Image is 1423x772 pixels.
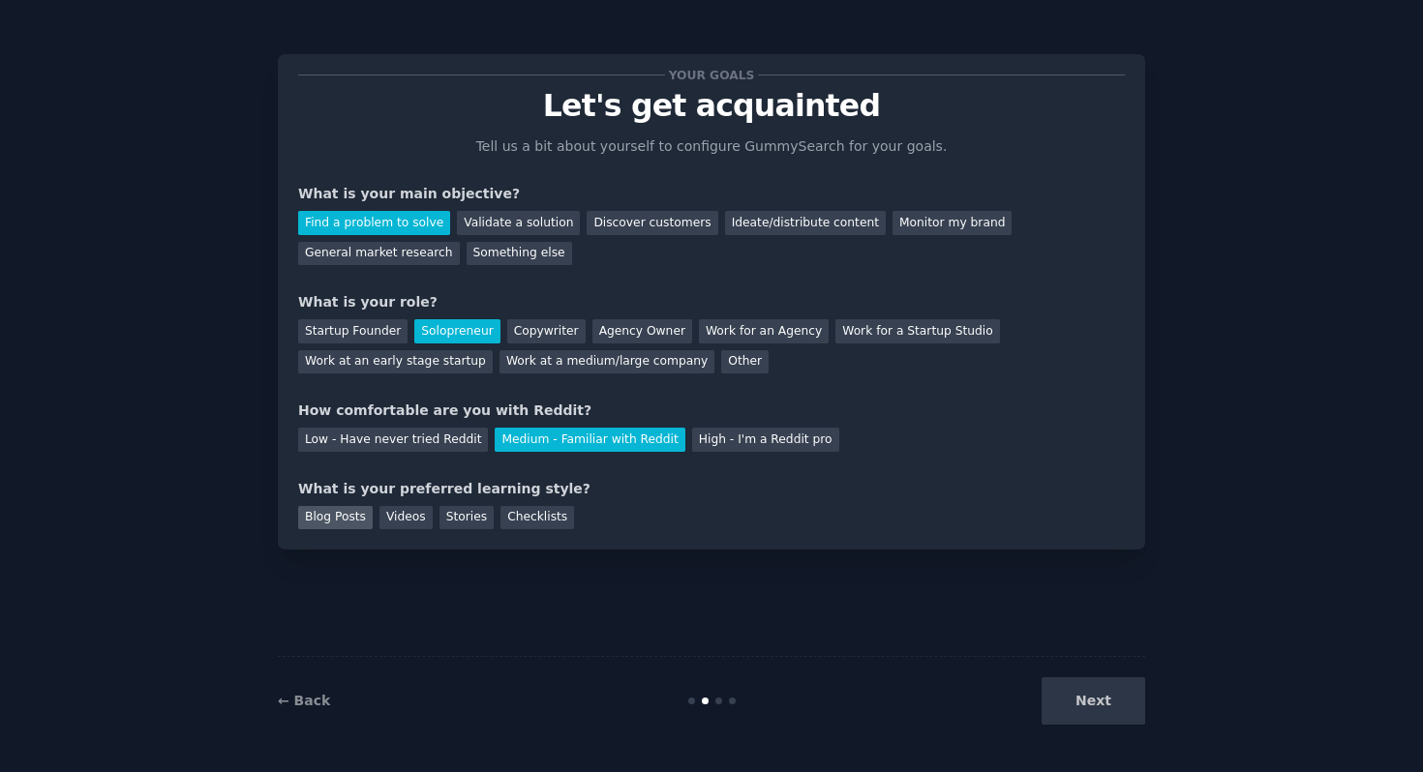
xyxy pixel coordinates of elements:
div: Checklists [500,506,574,530]
div: Monitor my brand [893,211,1012,235]
div: Solopreneur [414,319,500,343]
div: Stories [439,506,494,530]
div: Work for a Startup Studio [835,319,999,343]
div: Other [721,350,769,374]
div: Medium - Familiar with Reddit [495,428,684,452]
div: Blog Posts [298,506,373,530]
div: Find a problem to solve [298,211,450,235]
div: Agency Owner [592,319,692,343]
div: Validate a solution [457,211,580,235]
div: Work at a medium/large company [500,350,714,374]
div: Something else [467,242,572,266]
p: Tell us a bit about yourself to configure GummySearch for your goals. [468,136,955,157]
a: ← Back [278,693,330,708]
div: General market research [298,242,460,266]
div: Ideate/distribute content [725,211,886,235]
span: Your goals [665,65,758,85]
div: Low - Have never tried Reddit [298,428,488,452]
div: Videos [379,506,433,530]
div: High - I'm a Reddit pro [692,428,839,452]
div: What is your main objective? [298,184,1125,204]
div: What is your role? [298,292,1125,312]
div: Work for an Agency [699,319,829,343]
div: Work at an early stage startup [298,350,493,374]
div: Discover customers [587,211,717,235]
p: Let's get acquainted [298,89,1125,123]
div: Startup Founder [298,319,408,343]
div: How comfortable are you with Reddit? [298,401,1125,421]
div: Copywriter [507,319,586,343]
div: What is your preferred learning style? [298,479,1125,499]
